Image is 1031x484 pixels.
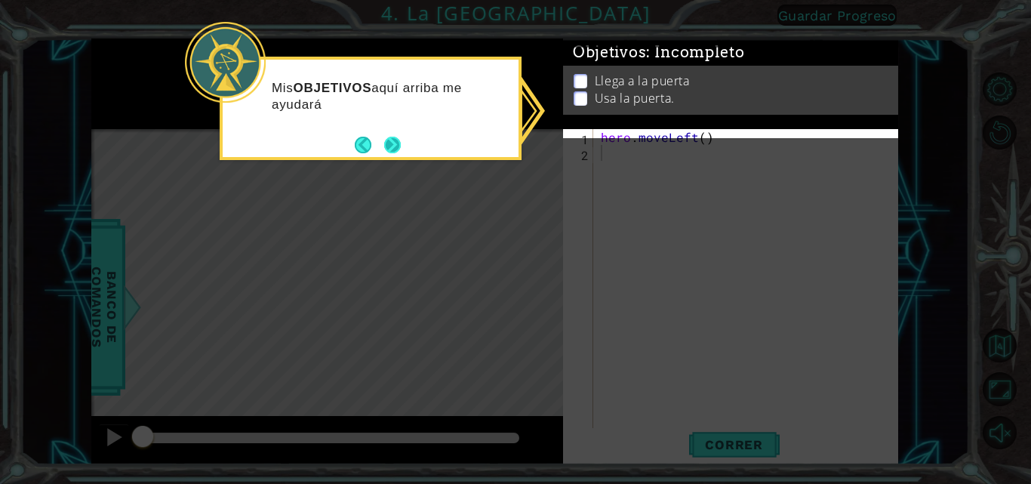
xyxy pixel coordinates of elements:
strong: OBJETIVOS [294,81,372,95]
p: Llega a la puerta [595,72,689,89]
div: 1 [566,131,593,147]
p: Mis aquí arriba me ayudará [272,80,508,113]
span: Objetivos [573,43,745,62]
button: Back [355,137,384,153]
button: Next [384,137,401,153]
span: : Incompleto [646,43,744,61]
p: Usa la puerta. [595,90,675,106]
